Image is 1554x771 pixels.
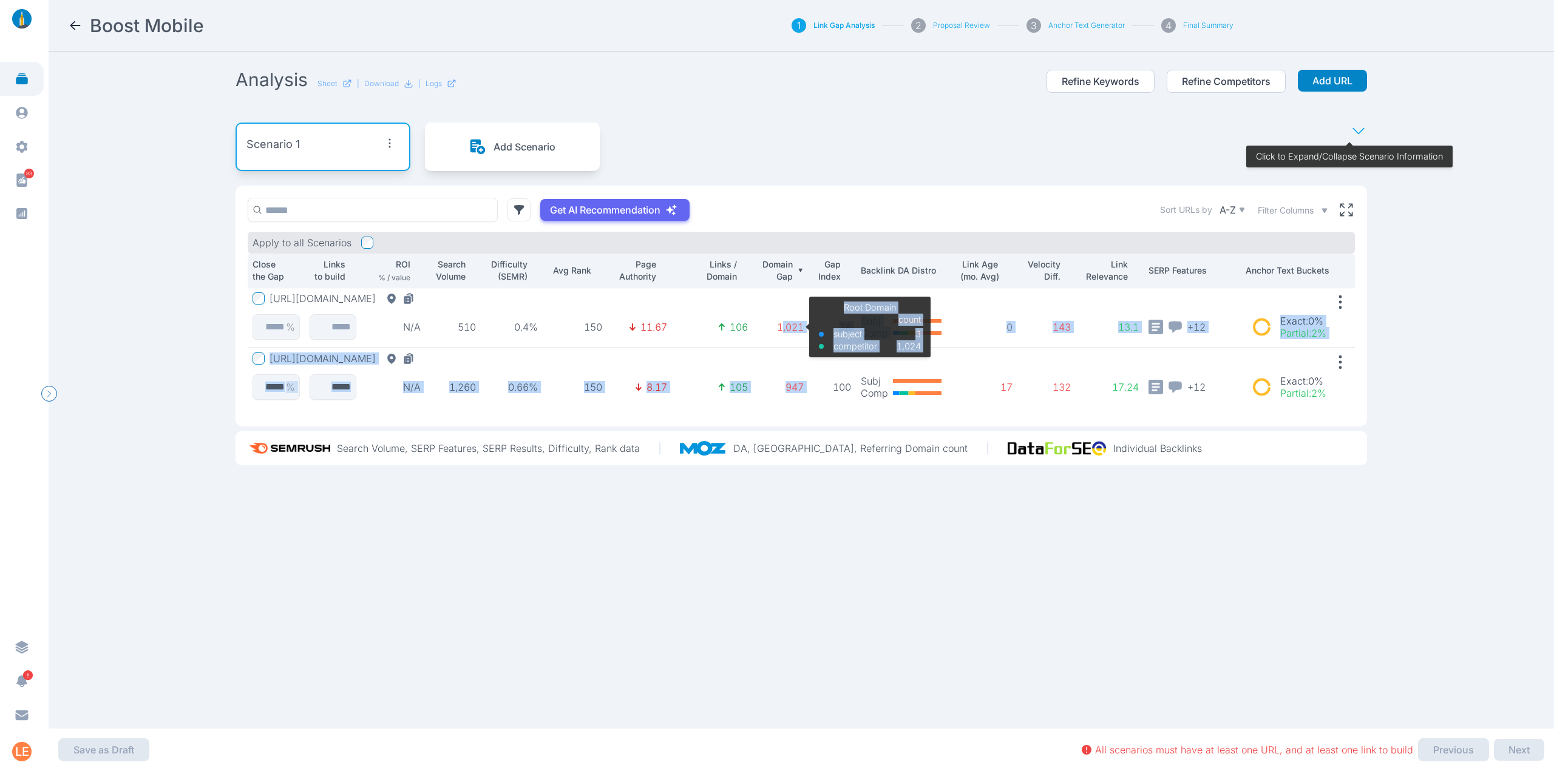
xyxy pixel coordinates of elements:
[861,375,888,387] p: Subj
[253,237,351,249] p: Apply to all Scenarios
[1494,739,1544,761] button: Next
[813,321,851,333] p: 38
[1418,738,1489,761] button: Previous
[1048,21,1125,30] button: Anchor Text Generator
[1149,264,1236,277] p: SERP Features
[486,321,538,333] p: 0.4%
[680,441,734,456] img: moz_logo.a3998d80.png
[366,381,421,393] p: N/A
[933,21,990,30] button: Proposal Review
[1022,258,1060,283] p: Velocity Diff.
[861,315,888,327] p: Subj
[469,138,555,155] button: Add Scenario
[1022,321,1071,333] p: 143
[1256,150,1443,163] p: Click to Expand/Collapse Scenario Information
[640,321,667,333] p: 11.67
[1026,18,1041,33] div: 3
[958,258,1002,283] p: Link Age (mo. Avg)
[418,79,456,89] div: |
[364,79,399,89] p: Download
[813,21,875,30] button: Link Gap Analysis
[366,321,421,333] p: N/A
[253,258,290,283] p: Close the Gap
[548,264,591,277] p: Avg Rank
[1187,320,1206,333] span: + 12
[1187,380,1206,393] span: + 12
[1022,381,1071,393] p: 132
[861,264,948,277] p: Backlink DA Distro
[792,18,806,33] div: 1
[1280,327,1326,339] p: Partial : 2%
[270,292,419,305] button: [URL][DOMAIN_NAME]
[861,327,888,339] p: Comp
[90,15,204,36] h2: Boost Mobile
[1160,204,1212,216] label: Sort URLs by
[1161,18,1176,33] div: 4
[1183,21,1233,30] button: Final Summary
[758,381,804,393] p: 947
[430,258,465,283] p: Search Volume
[1258,204,1314,217] span: Filter Columns
[1217,201,1248,218] button: A-Z
[317,79,338,89] p: Sheet
[486,258,528,283] p: Difficulty (SEMR)
[494,141,555,153] p: Add Scenario
[1258,204,1328,217] button: Filter Columns
[426,79,442,89] p: Logs
[246,136,300,153] p: Scenario 1
[813,381,851,393] p: 100
[270,352,419,365] button: [URL][DOMAIN_NAME]
[958,381,1013,393] p: 17
[430,321,476,333] p: 510
[1280,315,1326,327] p: Exact : 0%
[24,169,34,178] span: 83
[430,381,476,393] p: 1,260
[911,18,926,33] div: 2
[236,69,308,90] h2: Analysis
[337,442,640,454] p: Search Volume, SERP Features, SERP Results, Difficulty, Rank data
[396,258,410,271] p: ROI
[677,258,737,283] p: Links / Domain
[245,436,337,460] img: semrush_logo.573af308.png
[540,199,690,221] button: Get AI Recommendation
[1298,70,1367,92] button: Add URL
[550,204,660,216] p: Get AI Recommendation
[1167,70,1286,93] button: Refine Competitors
[548,381,602,393] p: 150
[1280,387,1326,399] p: Partial : 2%
[1113,442,1202,454] p: Individual Backlinks
[310,258,346,283] p: Links to build
[813,258,841,283] p: Gap Index
[733,442,968,454] p: DA, [GEOGRAPHIC_DATA], Referring Domain count
[1081,321,1139,333] p: 13.1
[646,381,667,393] p: 8.17
[612,258,656,283] p: Page Authority
[486,381,538,393] p: 0.66%
[317,79,359,89] a: Sheet|
[1220,204,1236,216] p: A-Z
[730,381,748,393] p: 105
[1008,441,1113,456] img: data_for_seo_logo.e5120ddb.png
[1246,264,1350,277] p: Anchor Text Buckets
[58,738,149,761] button: Save as Draft
[958,321,1013,333] p: 0
[1081,258,1128,283] p: Link Relevance
[1095,744,1413,756] p: All scenarios must have at least one URL, and at least one link to build
[378,273,410,283] p: % / value
[758,258,793,283] p: Domain Gap
[1047,70,1155,93] button: Refine Keywords
[7,9,36,29] img: linklaunch_small.2ae18699.png
[730,321,748,333] p: 106
[286,381,295,393] p: %
[758,321,804,333] p: 1,021
[1280,375,1326,387] p: Exact : 0%
[548,321,602,333] p: 150
[861,387,888,399] p: Comp
[1081,381,1139,393] p: 17.24
[286,321,295,333] p: %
